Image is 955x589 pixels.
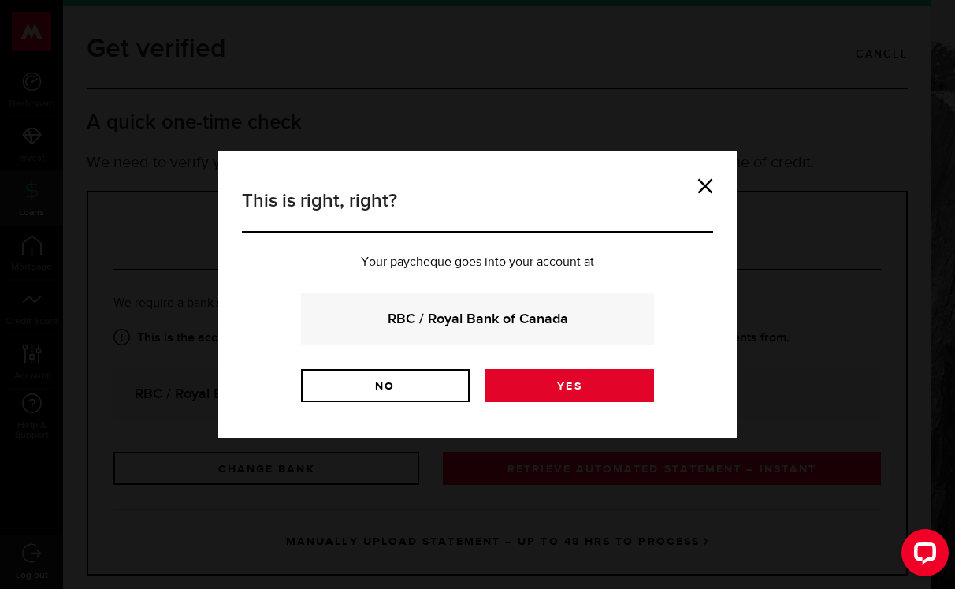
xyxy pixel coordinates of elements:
p: Your paycheque goes into your account at [242,256,713,269]
iframe: LiveChat chat widget [889,523,955,589]
a: No [301,369,470,402]
a: Yes [485,369,654,402]
h3: This is right, right? [242,187,713,233]
strong: RBC / Royal Bank of Canada [322,308,633,330]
